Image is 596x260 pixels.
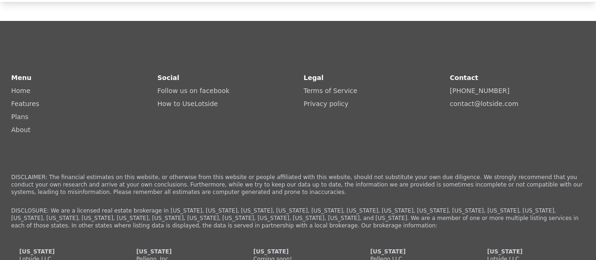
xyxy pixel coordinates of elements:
div: [US_STATE] [253,248,343,255]
p: DISCLAIMER: The financial estimates on this website, or otherwise from this website or people aff... [11,173,585,196]
strong: Social [157,74,179,81]
strong: Legal [304,74,324,81]
a: Follow us on facebook [157,87,230,94]
strong: Menu [11,74,31,81]
a: Features [11,100,39,107]
a: Home [11,87,30,94]
a: contact@lotside.com [450,100,518,107]
div: [US_STATE] [487,248,576,255]
strong: Contact [450,74,478,81]
p: DISCLOSURE: We are a licensed real estate brokerage in [US_STATE], [US_STATE], [US_STATE], [US_ST... [11,207,585,229]
a: Terms of Service [304,87,357,94]
a: About [11,126,30,133]
a: How to UseLotside [157,100,218,107]
div: [US_STATE] [20,248,109,255]
div: [US_STATE] [136,248,226,255]
a: [PHONE_NUMBER] [450,87,509,94]
a: Privacy policy [304,100,348,107]
a: Plans [11,113,28,120]
div: [US_STATE] [370,248,460,255]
